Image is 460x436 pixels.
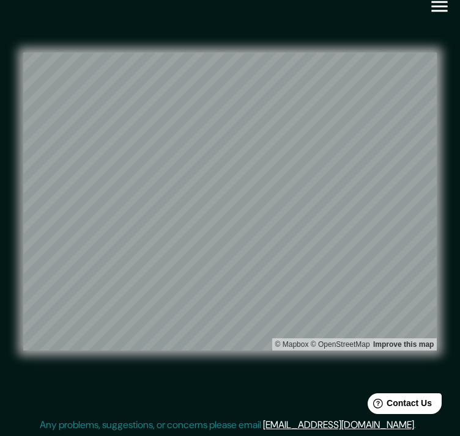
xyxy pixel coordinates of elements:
[275,340,309,349] a: Mapbox
[311,340,370,349] a: OpenStreetMap
[351,388,447,423] iframe: Help widget launcher
[263,418,414,431] a: [EMAIL_ADDRESS][DOMAIN_NAME]
[416,418,418,432] div: .
[23,53,445,351] canvas: Map
[373,340,434,349] a: Map feedback
[40,418,416,432] p: Any problems, suggestions, or concerns please email .
[418,418,420,432] div: .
